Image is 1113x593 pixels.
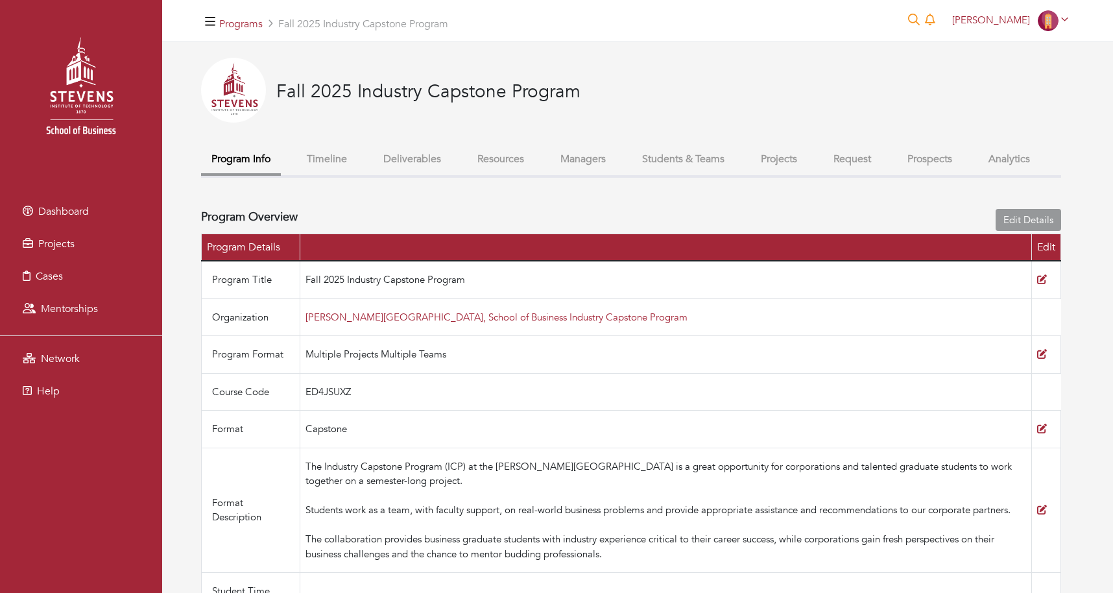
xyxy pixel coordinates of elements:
[41,352,80,366] span: Network
[300,261,1032,298] td: Fall 2025 Industry Capstone Program
[823,145,881,173] button: Request
[202,448,300,573] td: Format Description
[202,234,300,261] th: Program Details
[300,373,1032,411] td: ED4JSUXZ
[750,145,808,173] button: Projects
[202,336,300,374] td: Program Format
[3,199,159,224] a: Dashboard
[38,204,89,219] span: Dashboard
[36,269,63,284] span: Cases
[13,23,149,159] img: stevens_logo.png
[305,311,688,324] a: [PERSON_NAME][GEOGRAPHIC_DATA], School of Business Industry Capstone Program
[219,18,448,30] h5: Fall 2025 Industry Capstone Program
[467,145,534,173] button: Resources
[550,145,616,173] button: Managers
[201,58,266,123] img: 2025-04-24%20134207.png
[37,384,60,398] span: Help
[276,81,580,103] h3: Fall 2025 Industry Capstone Program
[202,261,300,298] td: Program Title
[373,145,451,173] button: Deliverables
[305,532,1026,561] div: The collaboration provides business graduate students with industry experience critical to their ...
[3,296,159,322] a: Mentorships
[202,411,300,448] td: Format
[300,336,1032,374] td: Multiple Projects Multiple Teams
[300,411,1032,448] td: Capstone
[946,14,1074,27] a: [PERSON_NAME]
[3,231,159,257] a: Projects
[296,145,357,173] button: Timeline
[952,14,1030,27] span: [PERSON_NAME]
[38,237,75,251] span: Projects
[202,373,300,411] td: Course Code
[1031,234,1060,261] th: Edit
[219,17,263,31] a: Programs
[996,209,1061,232] a: Edit Details
[41,302,98,316] span: Mentorships
[1038,10,1059,31] img: Company-Icon-7f8a26afd1715722aa5ae9dc11300c11ceeb4d32eda0db0d61c21d11b95ecac6.png
[978,145,1040,173] button: Analytics
[632,145,735,173] button: Students & Teams
[201,210,298,224] h4: Program Overview
[3,263,159,289] a: Cases
[3,346,159,372] a: Network
[305,459,1026,503] div: The Industry Capstone Program (ICP) at the [PERSON_NAME][GEOGRAPHIC_DATA] is a great opportunity ...
[897,145,963,173] button: Prospects
[201,145,281,176] button: Program Info
[305,503,1026,532] div: Students work as a team, with faculty support, on real-world business problems and provide approp...
[3,378,159,404] a: Help
[202,298,300,336] td: Organization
